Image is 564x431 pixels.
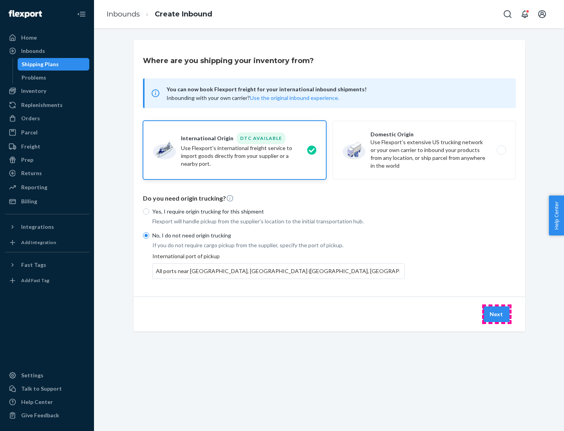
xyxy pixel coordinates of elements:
[18,58,90,71] a: Shipping Plans
[549,196,564,235] button: Help Center
[21,34,37,42] div: Home
[152,232,405,239] p: No, I do not need origin trucking
[152,252,405,279] div: International port of pickup
[5,274,89,287] a: Add Fast Tag
[21,183,47,191] div: Reporting
[21,197,37,205] div: Billing
[21,47,45,55] div: Inbounds
[5,221,89,233] button: Integrations
[5,369,89,382] a: Settings
[21,87,46,95] div: Inventory
[143,208,149,215] input: Yes, I require origin trucking for this shipment
[534,6,550,22] button: Open account menu
[5,167,89,179] a: Returns
[152,241,405,249] p: If you do not require cargo pickup from the supplier, specify the port of pickup.
[21,169,42,177] div: Returns
[21,261,46,269] div: Fast Tags
[21,156,33,164] div: Prep
[100,3,219,26] ol: breadcrumbs
[143,56,314,66] h3: Where are you shipping your inventory from?
[5,154,89,166] a: Prep
[5,112,89,125] a: Orders
[18,71,90,84] a: Problems
[143,194,516,203] p: Do you need origin trucking?
[74,6,89,22] button: Close Navigation
[21,371,43,379] div: Settings
[152,217,405,225] p: Flexport will handle pickup from the supplier's location to the initial transportation hub.
[5,409,89,422] button: Give Feedback
[517,6,533,22] button: Open notifications
[21,239,56,246] div: Add Integration
[5,85,89,97] a: Inventory
[21,398,53,406] div: Help Center
[143,232,149,239] input: No, I do not need origin trucking
[483,306,510,322] button: Next
[5,396,89,408] a: Help Center
[5,45,89,57] a: Inbounds
[9,10,42,18] img: Flexport logo
[5,31,89,44] a: Home
[22,60,59,68] div: Shipping Plans
[5,99,89,111] a: Replenishments
[21,114,40,122] div: Orders
[500,6,515,22] button: Open Search Box
[5,259,89,271] button: Fast Tags
[21,385,62,393] div: Talk to Support
[21,277,49,284] div: Add Fast Tag
[5,181,89,194] a: Reporting
[21,411,59,419] div: Give Feedback
[166,94,339,101] span: Inbounding with your own carrier?
[5,140,89,153] a: Freight
[5,195,89,208] a: Billing
[21,223,54,231] div: Integrations
[21,129,38,136] div: Parcel
[5,236,89,249] a: Add Integration
[5,382,89,395] a: Talk to Support
[166,85,506,94] span: You can now book Flexport freight for your international inbound shipments!
[21,101,63,109] div: Replenishments
[22,74,46,81] div: Problems
[250,94,339,102] button: Use the original inbound experience.
[21,143,40,150] div: Freight
[155,10,212,18] a: Create Inbound
[107,10,140,18] a: Inbounds
[5,126,89,139] a: Parcel
[152,208,405,215] p: Yes, I require origin trucking for this shipment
